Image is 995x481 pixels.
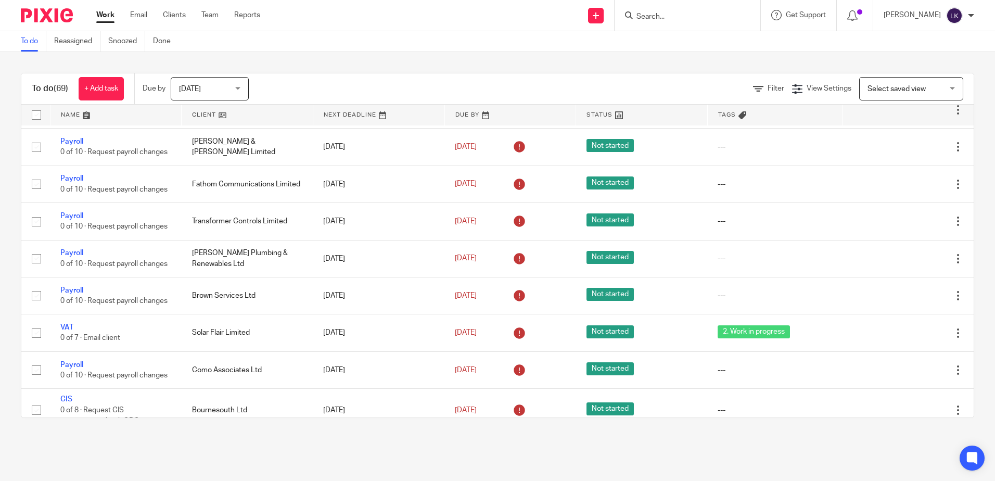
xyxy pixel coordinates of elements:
[60,149,168,156] span: 0 of 10 · Request payroll changes
[163,10,186,20] a: Clients
[182,166,313,202] td: Fathom Communications Limited
[586,251,634,264] span: Not started
[884,10,941,20] p: [PERSON_NAME]
[182,351,313,388] td: Como Associates Ltd
[586,176,634,189] span: Not started
[143,83,165,94] p: Due by
[586,139,634,152] span: Not started
[182,389,313,432] td: Bournesouth Ltd
[182,277,313,314] td: Brown Services Ltd
[60,260,168,268] span: 0 of 10 · Request payroll changes
[108,31,145,52] a: Snoozed
[60,297,168,305] span: 0 of 10 · Request payroll changes
[455,218,477,225] span: [DATE]
[635,12,729,22] input: Search
[234,10,260,20] a: Reports
[718,112,736,118] span: Tags
[313,203,444,240] td: [DATE]
[179,85,201,93] span: [DATE]
[60,186,168,193] span: 0 of 10 · Request payroll changes
[718,216,832,226] div: ---
[60,223,168,230] span: 0 of 10 · Request payroll changes
[313,314,444,351] td: [DATE]
[60,335,120,342] span: 0 of 7 · Email client
[718,290,832,301] div: ---
[60,361,83,369] a: Payroll
[60,372,168,379] span: 0 of 10 · Request payroll changes
[313,277,444,314] td: [DATE]
[182,203,313,240] td: Transformer Controls Limited
[786,11,826,19] span: Get Support
[60,249,83,257] a: Payroll
[718,405,832,415] div: ---
[201,10,219,20] a: Team
[182,129,313,166] td: [PERSON_NAME] & [PERSON_NAME] Limited
[313,166,444,202] td: [DATE]
[54,31,100,52] a: Reassigned
[868,85,926,93] span: Select saved view
[807,85,851,92] span: View Settings
[455,143,477,150] span: [DATE]
[586,213,634,226] span: Not started
[718,254,832,264] div: ---
[313,351,444,388] td: [DATE]
[455,255,477,262] span: [DATE]
[96,10,114,20] a: Work
[60,138,83,145] a: Payroll
[586,288,634,301] span: Not started
[768,85,784,92] span: Filter
[60,212,83,220] a: Payroll
[586,362,634,375] span: Not started
[718,179,832,189] div: ---
[313,240,444,277] td: [DATE]
[946,7,963,24] img: svg%3E
[455,292,477,299] span: [DATE]
[586,325,634,338] span: Not started
[455,366,477,374] span: [DATE]
[182,314,313,351] td: Solar Flair Limited
[60,175,83,182] a: Payroll
[455,329,477,336] span: [DATE]
[60,396,72,403] a: CIS
[718,325,790,338] span: 2. Work in progress
[313,389,444,432] td: [DATE]
[455,181,477,188] span: [DATE]
[32,83,68,94] h1: To do
[60,324,73,331] a: VAT
[130,10,147,20] a: Email
[21,31,46,52] a: To do
[586,402,634,415] span: Not started
[455,407,477,414] span: [DATE]
[313,129,444,166] td: [DATE]
[79,77,124,100] a: + Add task
[54,84,68,93] span: (69)
[21,8,73,22] img: Pixie
[182,240,313,277] td: [PERSON_NAME] Plumbing & Renewables Ltd
[718,142,832,152] div: ---
[718,365,832,375] div: ---
[153,31,178,52] a: Done
[60,287,83,294] a: Payroll
[60,407,139,425] span: 0 of 8 · Request CIS movements/check QBO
